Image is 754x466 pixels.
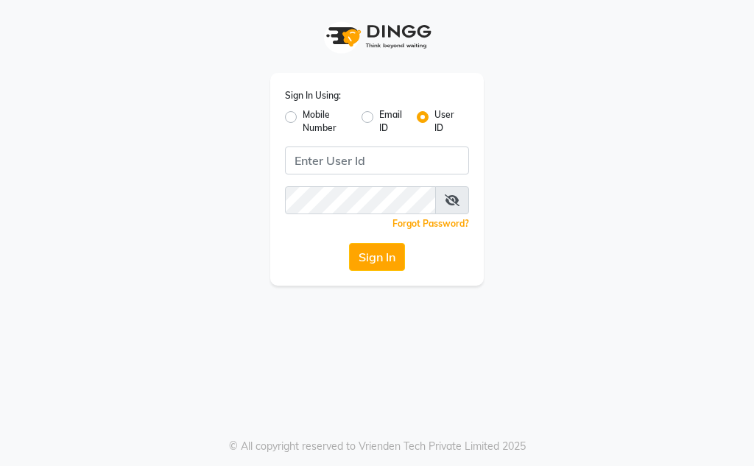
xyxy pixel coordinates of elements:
[434,108,457,135] label: User ID
[379,108,404,135] label: Email ID
[285,89,341,102] label: Sign In Using:
[285,146,469,174] input: Username
[303,108,350,135] label: Mobile Number
[392,218,469,229] a: Forgot Password?
[285,186,436,214] input: Username
[349,243,405,271] button: Sign In
[318,15,436,58] img: logo1.svg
